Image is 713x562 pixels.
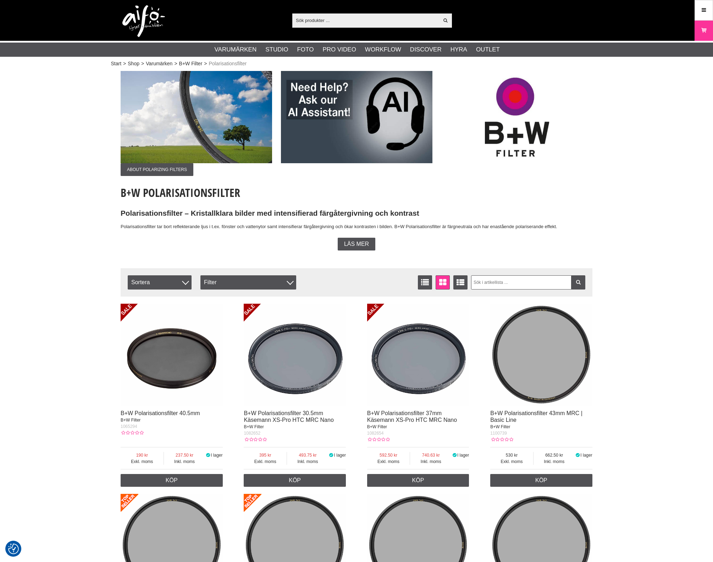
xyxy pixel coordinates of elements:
span: > [123,60,126,67]
a: Outlet [476,45,500,54]
div: Kundbetyg: 0 [244,436,266,443]
span: 662.50 [534,452,575,458]
a: Hyra [451,45,467,54]
span: I lager [580,453,592,458]
span: B+W Filter [244,424,264,429]
img: Annons:001 ban-polfilter-001.jpg [121,71,272,163]
i: I lager [205,453,211,458]
a: B+W Polarisationsfilter 40.5mm [121,410,200,416]
span: 237.50 [164,452,205,458]
a: Filtrera [571,275,585,290]
span: B+W Filter [367,424,387,429]
span: B+W Filter [490,424,510,429]
span: Inkl. moms [534,458,575,465]
a: Listvisning [418,275,432,290]
a: Workflow [365,45,401,54]
span: Exkl. moms [367,458,410,465]
span: I lager [457,453,469,458]
div: Filter [200,275,296,290]
a: Köp [121,474,223,487]
i: I lager [328,453,334,458]
div: Kundbetyg: 0 [490,436,513,443]
input: Sök i artikellista ... [471,275,586,290]
input: Sök produkter ... [292,15,439,26]
span: 493.75 [287,452,328,458]
a: Discover [410,45,442,54]
span: I lager [211,453,222,458]
span: 1082654 [367,431,384,436]
a: Studio [265,45,288,54]
a: Varumärken [215,45,257,54]
span: 190 [121,452,164,458]
a: Köp [367,474,469,487]
h1: B+W Polarisationsfilter [121,185,592,200]
i: I lager [575,453,581,458]
span: Exkl. moms [244,458,287,465]
span: 1065294 [121,424,137,429]
a: Köp [490,474,592,487]
span: 395 [244,452,287,458]
img: B+W Polarisationsfilter 43mm MRC | Basic Line [490,304,592,406]
span: Inkl. moms [164,458,205,465]
a: Foto [297,45,314,54]
span: Exkl. moms [121,458,164,465]
img: Revisit consent button [8,544,19,554]
a: Start [111,60,122,67]
img: B+W Polarisationsfilter 30.5mm Käsemann XS-Pro HTC MRC Nano [244,304,346,406]
span: About Polarizing Filters [121,163,193,176]
a: B+W Filter [179,60,203,67]
div: Kundbetyg: 0 [121,430,143,436]
a: Shop [128,60,139,67]
a: Annons:001 ban-polfilter-001.jpgAbout Polarizing Filters [121,71,272,176]
span: Läs mer [344,241,369,247]
a: B+W Polarisationsfilter 30.5mm Käsemann XS-Pro HTC MRC Nano [244,410,333,423]
span: 740.63 [410,452,452,458]
span: Exkl. moms [490,458,533,465]
a: Varumärken [146,60,172,67]
img: Annons:009 ban-elin-AIelin-eng.jpg [281,71,432,163]
i: I lager [452,453,457,458]
button: Samtyckesinställningar [8,542,19,555]
span: > [204,60,207,67]
h2: Polarisationsfilter – Kristallklara bilder med intensifierad färgåtergivning och kontrast [121,208,592,219]
span: B+W Filter [121,418,140,423]
span: > [174,60,177,67]
span: 1100739 [490,431,507,436]
img: B+W Polarisationsfilter 40.5mm [121,304,223,406]
span: 1082652 [244,431,260,436]
span: Inkl. moms [410,458,452,465]
a: B+W Polarisationsfilter 37mm Käsemann XS-Pro HTC MRC Nano [367,410,457,423]
span: I lager [334,453,346,458]
span: Sortera [128,275,192,290]
a: Fönstervisning [436,275,450,290]
span: > [141,60,144,67]
span: Polarisationsfilter [209,60,247,67]
a: Utökad listvisning [453,275,468,290]
span: 592.50 [367,452,410,458]
a: Köp [244,474,346,487]
img: Annons:003 ban-bwf-logga.jpg [441,71,593,163]
a: Pro Video [322,45,356,54]
p: Polarisationsfilter tar bort reflekterande ljus i t.ex. fönster och vattenytor samt intensifierar... [121,223,592,231]
span: 530 [490,452,533,458]
span: Inkl. moms [287,458,328,465]
div: Kundbetyg: 0 [367,436,390,443]
img: logo.png [122,5,165,37]
a: B+W Polarisationsfilter 43mm MRC | Basic Line [490,410,582,423]
img: B+W Polarisationsfilter 37mm Käsemann XS-Pro HTC MRC Nano [367,304,469,406]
